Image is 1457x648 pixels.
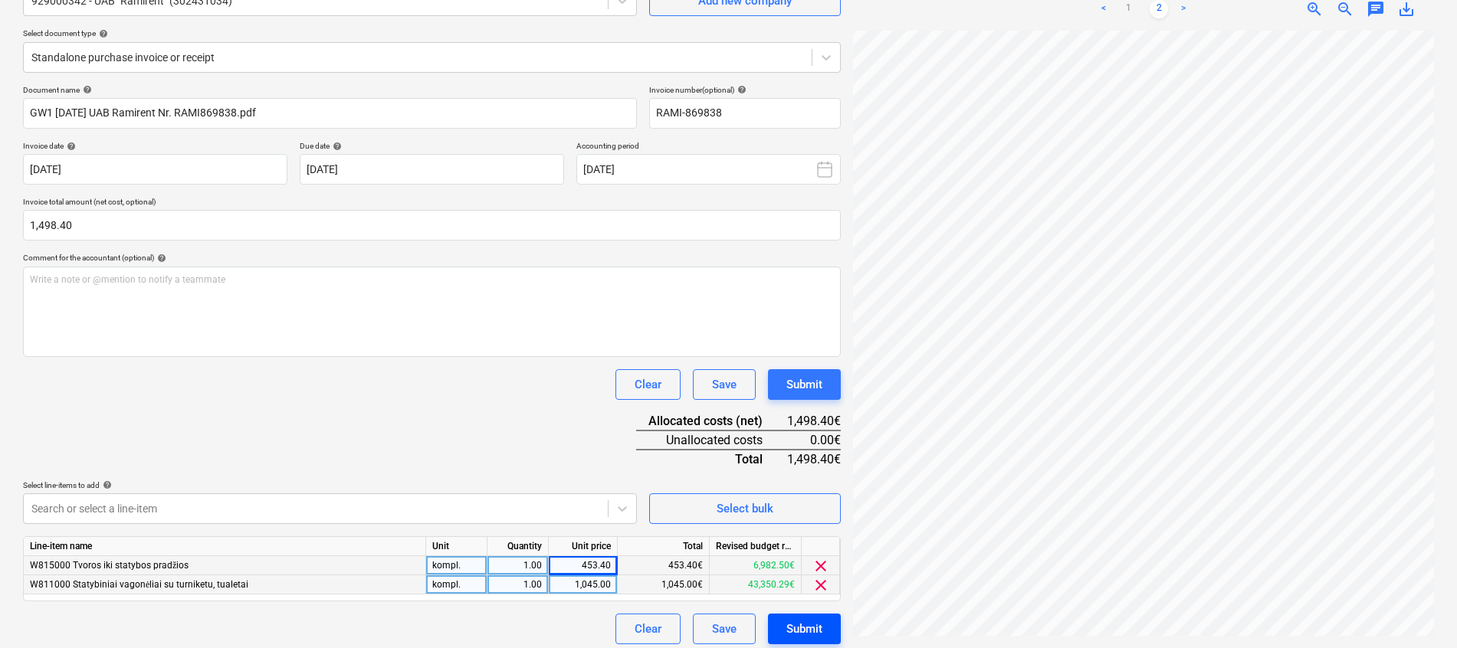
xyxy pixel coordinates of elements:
div: Invoice number (optional) [649,85,841,95]
div: Clear [635,375,661,394]
input: Invoice date not specified [23,154,287,185]
div: Document name [23,85,637,95]
iframe: Chat Widget [1380,574,1457,648]
div: 1,045.00€ [618,575,710,594]
span: help [96,29,108,38]
input: Document name [23,98,637,129]
div: kompl. [426,556,487,575]
div: Line-item name [24,537,426,556]
div: Submit [786,619,822,639]
button: [DATE] [576,154,841,185]
div: Submit [786,375,822,394]
div: Save [712,619,737,639]
span: help [80,85,92,94]
button: Clear [615,369,681,400]
span: W815000 Tvoros iki statybos pradžios [30,560,189,571]
button: Submit [768,369,841,400]
span: clear [812,576,830,594]
span: clear [812,557,830,575]
div: 0.00€ [787,430,841,450]
div: 453.40€ [618,556,710,575]
div: Revised budget remaining [710,537,802,556]
span: help [100,480,112,489]
div: kompl. [426,575,487,594]
p: Accounting period [576,141,841,154]
div: 1,498.40€ [787,412,841,430]
div: Clear [635,619,661,639]
div: Unallocated costs [636,430,787,450]
span: help [154,254,166,263]
div: 453.40 [555,556,611,575]
span: help [64,142,76,151]
div: 1,045.00 [555,575,611,594]
div: Select bulk [717,499,773,519]
div: Total [636,450,787,468]
input: Invoice number [649,98,841,129]
div: Unit price [549,537,618,556]
div: Allocated costs (net) [636,412,787,430]
div: Quantity [487,537,549,556]
button: Clear [615,614,681,644]
button: Submit [768,614,841,644]
div: Select document type [23,28,841,38]
div: Comment for the accountant (optional) [23,253,841,263]
div: Unit [426,537,487,556]
span: W811000 Statybiniai vagonėliai su turniketu, tualetai [30,579,248,590]
button: Select bulk [649,493,841,524]
span: help [734,85,747,94]
button: Save [693,369,756,400]
p: Invoice total amount (net cost, optional) [23,197,841,210]
div: 6,982.50€ [710,556,802,575]
button: Save [693,614,756,644]
div: 43,350.29€ [710,575,802,594]
input: Invoice total amount (net cost, optional) [23,210,841,241]
div: Save [712,375,737,394]
div: Invoice date [23,141,287,151]
div: Select line-items to add [23,480,637,490]
input: Due date not specified [300,154,564,185]
div: 1,498.40€ [787,450,841,468]
div: 1.00 [494,556,542,575]
div: Due date [300,141,564,151]
span: help [330,142,342,151]
div: 1.00 [494,575,542,594]
div: Total [618,537,710,556]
